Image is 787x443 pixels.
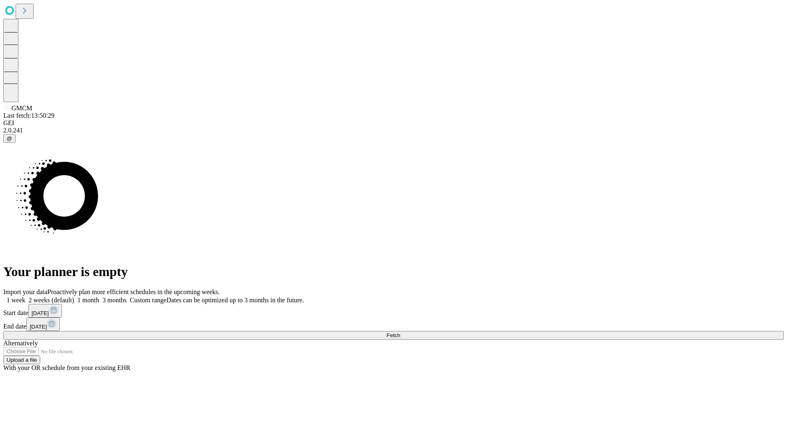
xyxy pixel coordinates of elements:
[7,297,25,304] span: 1 week
[26,317,60,331] button: [DATE]
[48,288,220,295] span: Proactively plan more efficient schedules in the upcoming weeks.
[3,134,16,143] button: @
[11,105,32,112] span: GMCM
[3,127,784,134] div: 2.0.241
[29,297,74,304] span: 2 weeks (default)
[3,340,38,347] span: Alternatively
[102,297,127,304] span: 3 months
[3,112,55,119] span: Last fetch: 13:50:29
[3,264,784,279] h1: Your planner is empty
[30,324,47,330] span: [DATE]
[3,364,130,371] span: With your OR schedule from your existing EHR
[3,317,784,331] div: End date
[3,288,48,295] span: Import your data
[32,310,49,316] span: [DATE]
[77,297,99,304] span: 1 month
[130,297,166,304] span: Custom range
[3,304,784,317] div: Start date
[166,297,304,304] span: Dates can be optimized up to 3 months in the future.
[3,119,784,127] div: GEI
[28,304,62,317] button: [DATE]
[387,332,400,338] span: Fetch
[3,356,40,364] button: Upload a file
[3,331,784,340] button: Fetch
[7,135,12,142] span: @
